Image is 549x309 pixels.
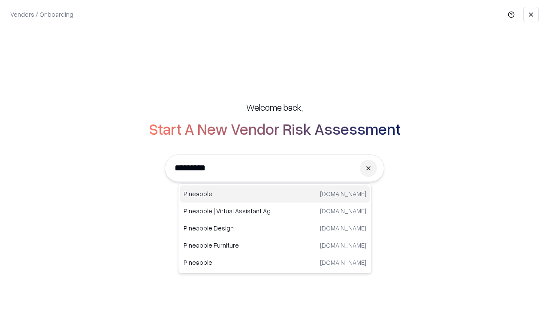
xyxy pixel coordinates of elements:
[246,101,303,113] h5: Welcome back,
[149,120,401,137] h2: Start A New Vendor Risk Assessment
[320,189,366,198] p: [DOMAIN_NAME]
[184,241,275,250] p: Pineapple Furniture
[320,241,366,250] p: [DOMAIN_NAME]
[184,258,275,267] p: Pineapple
[184,224,275,233] p: Pineapple Design
[184,189,275,198] p: Pineapple
[320,206,366,215] p: [DOMAIN_NAME]
[320,224,366,233] p: [DOMAIN_NAME]
[184,206,275,215] p: Pineapple | Virtual Assistant Agency
[10,10,73,19] p: Vendors / Onboarding
[178,183,372,273] div: Suggestions
[320,258,366,267] p: [DOMAIN_NAME]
